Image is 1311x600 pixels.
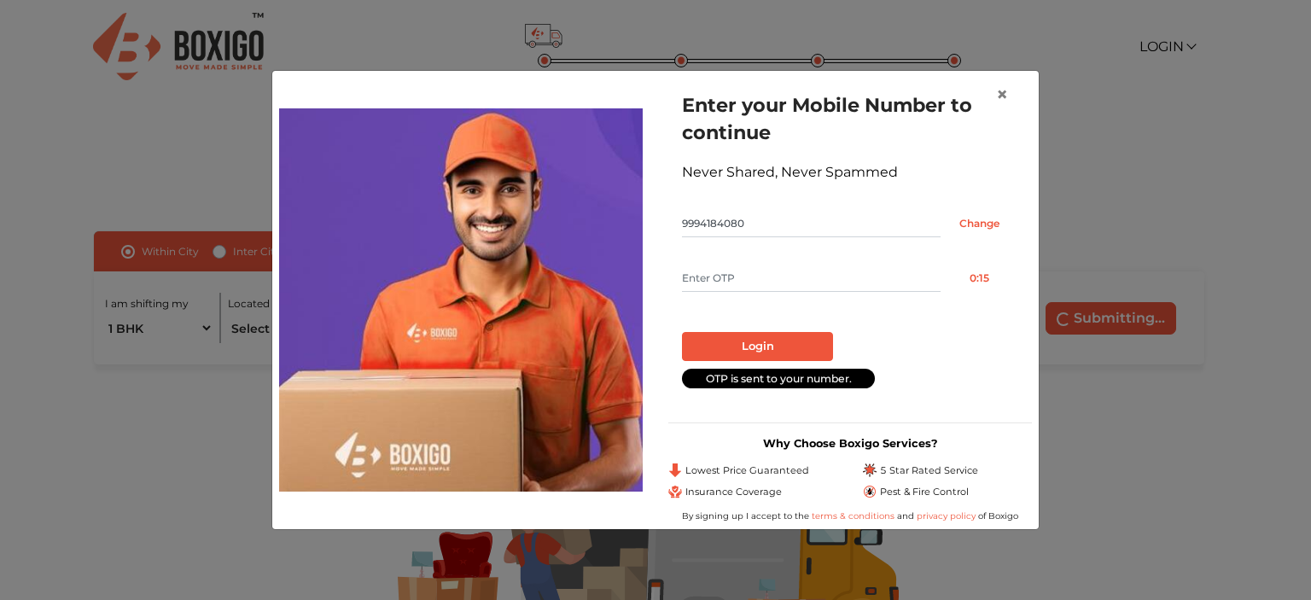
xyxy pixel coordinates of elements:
input: Mobile No [682,210,941,237]
div: Never Shared, Never Spammed [682,162,1018,183]
button: 0:15 [941,265,1018,292]
span: Pest & Fire Control [880,485,969,499]
img: relocation-img [279,108,643,491]
div: By signing up I accept to the and of Boxigo [668,510,1032,522]
h1: Enter your Mobile Number to continue [682,91,1018,146]
input: Change [941,210,1018,237]
span: 5 Star Rated Service [880,463,978,478]
span: Lowest Price Guaranteed [685,463,809,478]
div: OTP is sent to your number. [682,369,875,388]
button: Close [982,71,1022,119]
span: Insurance Coverage [685,485,782,499]
button: Login [682,332,833,361]
a: terms & conditions [812,510,897,521]
h3: Why Choose Boxigo Services? [668,437,1032,450]
a: privacy policy [914,510,978,521]
span: × [996,82,1008,107]
input: Enter OTP [682,265,941,292]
